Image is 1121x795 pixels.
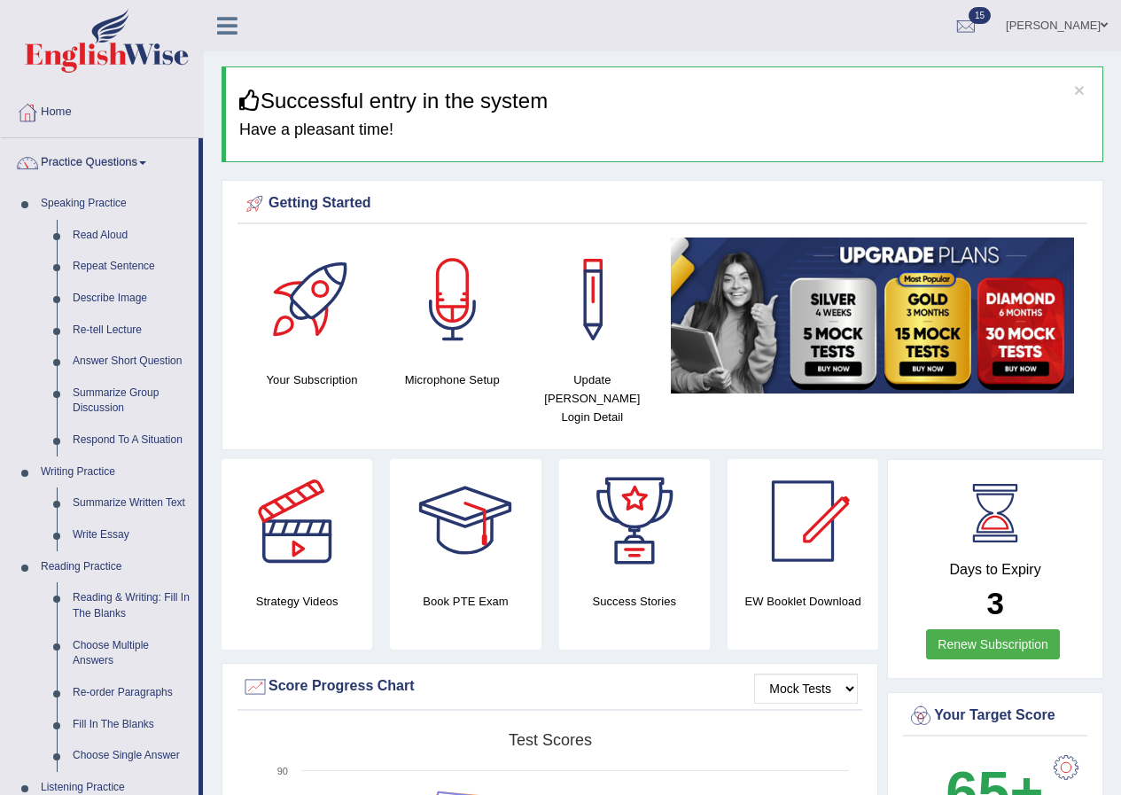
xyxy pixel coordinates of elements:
h4: Days to Expiry [907,562,1083,578]
a: Home [1,88,203,132]
h4: Book PTE Exam [390,592,541,611]
h4: Update [PERSON_NAME] Login Detail [531,370,653,426]
span: 15 [969,7,991,24]
a: Re-order Paragraphs [65,677,199,709]
div: Your Target Score [907,703,1083,729]
div: Getting Started [242,191,1083,217]
a: Speaking Practice [33,188,199,220]
h4: Strategy Videos [222,592,372,611]
h4: Success Stories [559,592,710,611]
a: Practice Questions [1,138,199,183]
button: × [1074,81,1085,99]
a: Read Aloud [65,220,199,252]
a: Summarize Written Text [65,487,199,519]
a: Summarize Group Discussion [65,378,199,425]
a: Writing Practice [33,456,199,488]
a: Choose Single Answer [65,740,199,772]
a: Reading & Writing: Fill In The Blanks [65,582,199,629]
h4: Microphone Setup [391,370,513,389]
a: Fill In The Blanks [65,709,199,741]
h3: Successful entry in the system [239,90,1089,113]
div: Score Progress Chart [242,674,858,700]
a: Write Essay [65,519,199,551]
a: Re-tell Lecture [65,315,199,347]
a: Respond To A Situation [65,425,199,456]
h4: Your Subscription [251,370,373,389]
img: small5.jpg [671,238,1074,394]
a: Reading Practice [33,551,199,583]
a: Repeat Sentence [65,251,199,283]
text: 90 [277,766,288,776]
b: 3 [986,586,1003,620]
a: Describe Image [65,283,199,315]
a: Renew Subscription [926,629,1060,659]
a: Answer Short Question [65,346,199,378]
tspan: Test scores [509,731,592,749]
h4: Have a pleasant time! [239,121,1089,139]
h4: EW Booklet Download [728,592,878,611]
a: Choose Multiple Answers [65,630,199,677]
